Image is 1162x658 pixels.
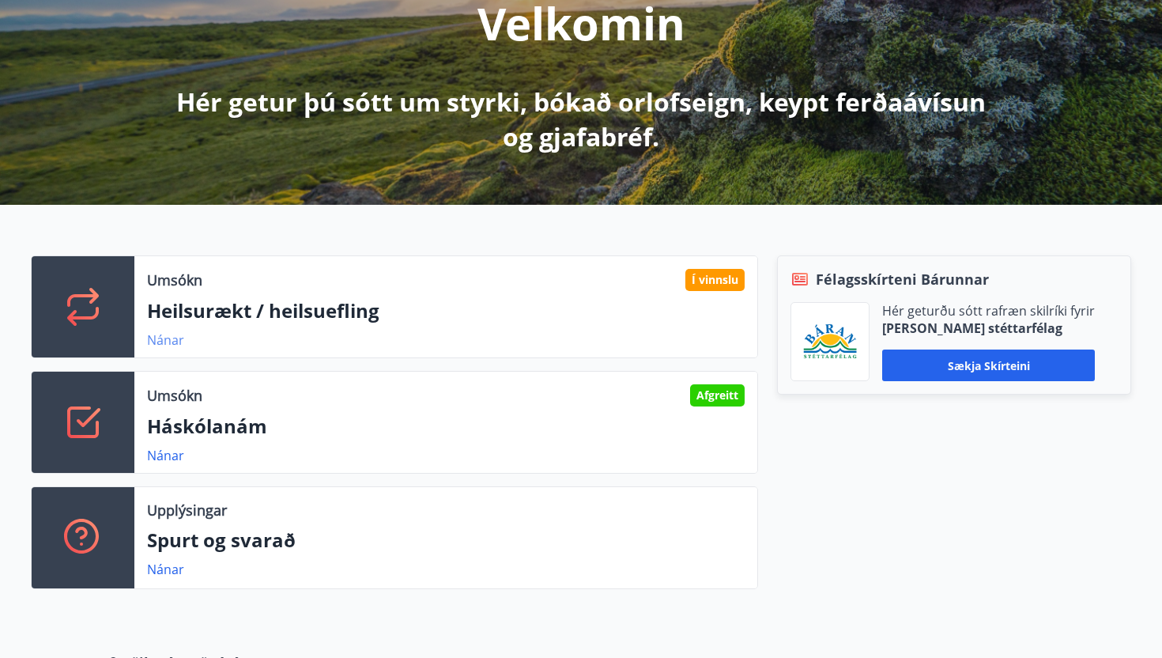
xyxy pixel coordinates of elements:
[685,269,745,291] div: Í vinnslu
[803,323,857,361] img: Bz2lGXKH3FXEIQKvoQ8VL0Fr0uCiWgfgA3I6fSs8.png
[147,561,184,578] a: Nánar
[147,331,184,349] a: Nánar
[147,270,202,290] p: Umsókn
[147,413,745,440] p: Háskólanám
[147,500,227,520] p: Upplýsingar
[690,384,745,407] div: Afgreitt
[147,385,202,406] p: Umsókn
[147,527,745,554] p: Spurt og svarað
[816,269,989,289] span: Félagsskírteni Bárunnar
[882,350,1095,381] button: Sækja skírteini
[882,320,1095,337] p: [PERSON_NAME] stéttarfélag
[164,85,998,154] p: Hér getur þú sótt um styrki, bókað orlofseign, keypt ferðaávísun og gjafabréf.
[147,447,184,464] a: Nánar
[147,297,745,324] p: Heilsurækt / heilsuefling
[882,302,1095,320] p: Hér geturðu sótt rafræn skilríki fyrir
